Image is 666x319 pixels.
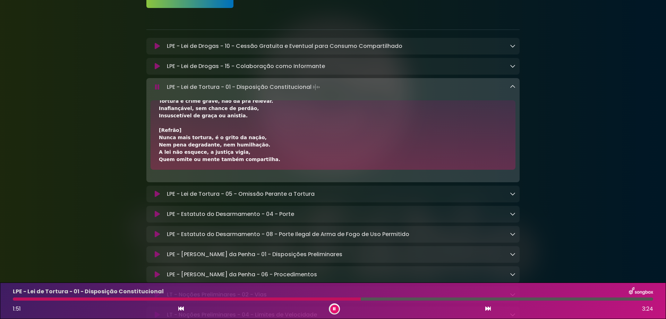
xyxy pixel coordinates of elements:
[167,230,409,238] p: LPE - Estatuto do Desarmamento - 08 - Porte Ilegal de Arma de Fogo de Uso Permitido
[167,210,294,218] p: LPE - Estatuto do Desarmamento - 04 - Porte
[642,305,653,313] span: 3:24
[167,250,342,259] p: LPE - [PERSON_NAME] da Penha - 01 - Disposições Preliminares
[167,62,325,70] p: LPE - Lei de Drogas - 15 - Colaboração como Informante
[159,39,507,251] div: [Refrão] Nunca mais tortura, é o grito da nação, Nem pena degradante, nem humilhação. A lei não e...
[167,82,321,92] p: LPE - Lei de Tortura - 01 - Disposição Constitucional
[13,305,21,313] span: 1:51
[167,42,402,50] p: LPE - Lei de Drogas - 10 - Cessão Gratuita e Eventual para Consumo Compartilhado
[167,270,317,279] p: LPE - [PERSON_NAME] da Penha - 06 - Procedimentos
[629,287,653,296] img: songbox-logo-white.png
[167,190,315,198] p: LPE - Lei de Tortura - 05 - Omissão Perante a Tortura
[311,82,321,92] img: waveform4.gif
[13,287,164,296] p: LPE - Lei de Tortura - 01 - Disposição Constitucional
